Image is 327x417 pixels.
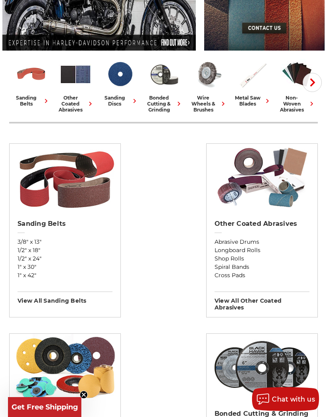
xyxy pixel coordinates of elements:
[14,334,117,401] img: Sanding Discs
[101,95,139,107] div: sanding discs
[18,238,112,246] a: 3/8" x 13"
[18,246,112,255] a: 1/2" x 18"
[280,58,313,91] img: Non-woven Abrasives
[252,387,319,411] button: Chat with us
[234,95,272,107] div: metal saw blades
[15,58,48,91] img: Sanding Belts
[18,292,112,304] h3: View All sanding belts
[211,144,314,211] img: Other Coated Abrasives
[12,58,50,107] a: sanding belts
[101,58,139,107] a: sanding discs
[145,95,183,113] div: bonded cutting & grinding
[59,58,92,91] img: Other Coated Abrasives
[18,220,112,228] h2: Sanding Belts
[215,238,309,246] a: Abrasive Drums
[189,58,227,113] a: wire wheels & brushes
[18,271,112,280] a: 1" x 42"
[18,263,112,271] a: 1" x 30"
[57,95,95,113] div: other coated abrasives
[12,95,50,107] div: sanding belts
[278,95,316,113] div: non-woven abrasives
[215,292,309,311] h3: View All other coated abrasives
[80,391,88,399] button: Close teaser
[192,58,225,91] img: Wire Wheels & Brushes
[145,58,183,113] a: bonded cutting & grinding
[8,397,81,417] div: Get Free ShippingClose teaser
[215,246,309,255] a: Longboard Rolls
[215,220,309,228] h2: Other Coated Abrasives
[211,334,314,401] img: Bonded Cutting & Grinding
[14,144,117,211] img: Sanding Belts
[103,58,136,91] img: Sanding Discs
[278,58,316,113] a: non-woven abrasives
[148,58,181,91] img: Bonded Cutting & Grinding
[236,58,269,91] img: Metal Saw Blades
[303,73,322,92] button: Next
[189,95,227,113] div: wire wheels & brushes
[215,271,309,280] a: Cross Pads
[234,58,272,107] a: metal saw blades
[18,255,112,263] a: 1/2" x 24"
[12,403,78,411] span: Get Free Shipping
[272,395,315,403] span: Chat with us
[215,263,309,271] a: Spiral Bands
[215,255,309,263] a: Shop Rolls
[57,58,95,113] a: other coated abrasives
